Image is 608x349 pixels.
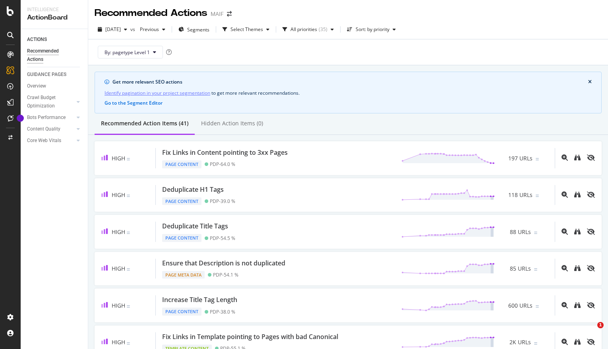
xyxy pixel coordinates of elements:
[587,228,595,235] div: eye-slash
[98,46,163,58] button: By: pagetype Level 1
[509,338,531,346] span: 2K URLs
[162,148,288,157] div: Fix Links in Content pointing to 3xx Pages
[574,191,581,198] div: binoculars
[27,35,47,44] div: ACTIONS
[127,268,130,271] img: Equal
[175,23,213,36] button: Segments
[562,302,568,308] div: magnifying-glass-plus
[597,322,604,328] span: 1
[101,119,188,127] div: Recommended Action Items (41)
[27,113,66,122] div: Bots Performance
[127,342,130,345] img: Equal
[162,222,228,231] div: Deduplicate Title Tags
[27,94,74,110] a: Crawl Budget Optimization
[27,94,69,110] div: Crawl Budget Optimization
[534,268,537,271] img: Equal
[536,158,539,160] img: Equal
[112,302,125,309] span: High
[162,308,201,316] div: Page Content
[187,26,209,33] span: Segments
[95,6,207,20] div: Recommended Actions
[105,26,121,33] span: 2025 Sep. 9th
[574,229,581,236] a: binoculars
[213,272,238,278] div: PDP - 54.1 %
[290,27,317,32] div: All priorities
[574,265,581,272] a: binoculars
[319,27,327,32] div: ( 35 )
[162,234,201,242] div: Page Content
[574,155,581,162] a: binoculars
[105,100,163,106] button: Go to the Segment Editor
[27,82,82,90] a: Overview
[27,35,82,44] a: ACTIONS
[587,154,595,161] div: eye-slash
[27,6,81,13] div: Intelligence
[510,228,531,236] span: 88 URLs
[344,23,399,36] button: Sort: by priority
[562,191,568,198] div: magnifying-glass-plus
[127,158,130,160] img: Equal
[562,339,568,345] div: magnifying-glass-plus
[534,232,537,234] img: Equal
[27,47,75,64] div: Recommended Actions
[574,192,581,199] a: binoculars
[162,332,338,341] div: Fix Links in Template pointing to Pages with bad Canonical
[112,191,125,199] span: High
[587,265,595,271] div: eye-slash
[27,125,74,133] a: Content Quality
[112,265,125,272] span: High
[27,125,60,133] div: Content Quality
[279,23,337,36] button: All priorities(35)
[27,136,74,145] a: Core Web Vitals
[27,113,74,122] a: Bots Performance
[162,259,285,268] div: Ensure that Description is not duplicated
[105,89,592,97] div: to get more relevant recommendations .
[127,195,130,197] img: Equal
[587,339,595,345] div: eye-slash
[508,191,532,199] span: 118 URLs
[586,78,594,86] button: close banner
[581,322,600,341] iframe: Intercom live chat
[219,23,273,36] button: Select Themes
[162,271,205,279] div: Page Meta Data
[508,302,532,310] span: 600 URLs
[127,305,130,308] img: Equal
[211,10,224,18] div: MAIF
[201,119,263,127] div: Hidden Action Items (0)
[27,70,66,79] div: GUIDANCE PAGES
[574,302,581,308] div: binoculars
[562,154,568,161] div: magnifying-glass-plus
[510,265,531,273] span: 85 URLs
[162,295,237,304] div: Increase Title Tag Length
[27,47,82,64] a: Recommended Actions
[210,235,235,241] div: PDP - 54.5 %
[27,13,81,22] div: ActionBoard
[230,27,263,32] div: Select Themes
[105,49,150,56] span: By: pagetype Level 1
[356,27,389,32] div: Sort: by priority
[210,198,235,204] div: PDP - 39.0 %
[112,338,125,346] span: High
[162,160,201,168] div: Page Content
[227,11,232,17] div: arrow-right-arrow-left
[536,305,539,308] img: Equal
[536,195,539,197] img: Equal
[508,154,532,162] span: 197 URLs
[112,154,125,162] span: High
[574,339,581,346] a: binoculars
[130,26,137,33] span: vs
[137,23,168,36] button: Previous
[95,23,130,36] button: [DATE]
[17,115,24,122] div: Tooltip anchor
[574,339,581,345] div: binoculars
[562,228,568,235] div: magnifying-glass-plus
[587,191,595,198] div: eye-slash
[534,342,537,345] img: Equal
[210,161,235,167] div: PDP - 64.0 %
[127,232,130,234] img: Equal
[574,265,581,271] div: binoculars
[95,72,602,113] div: info banner
[27,136,61,145] div: Core Web Vitals
[587,302,595,308] div: eye-slash
[27,70,82,79] a: GUIDANCE PAGES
